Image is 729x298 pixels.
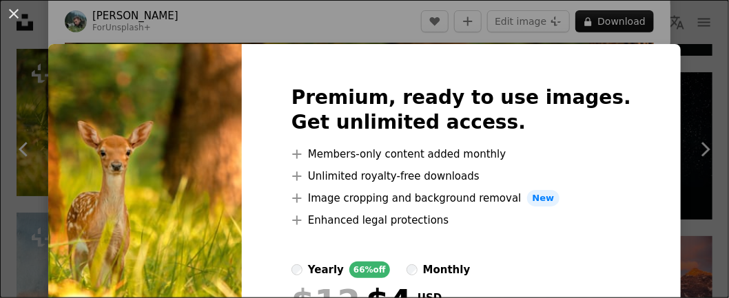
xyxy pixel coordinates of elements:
li: Enhanced legal protections [291,212,631,228]
div: monthly [423,262,471,278]
div: 66% off [349,262,390,278]
span: New [527,190,560,206]
input: monthly [407,264,418,275]
div: yearly [308,262,344,278]
h2: Premium, ready to use images. Get unlimited access. [291,85,631,135]
li: Members-only content added monthly [291,146,631,162]
input: yearly66%off [291,264,302,275]
li: Image cropping and background removal [291,190,631,206]
li: Unlimited royalty-free downloads [291,168,631,184]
